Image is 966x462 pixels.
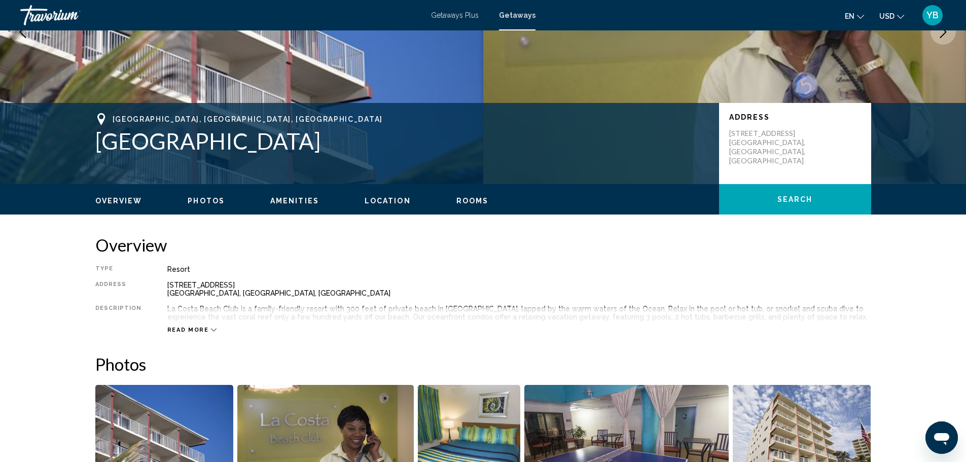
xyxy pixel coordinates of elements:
[167,265,871,273] div: Resort
[95,305,142,321] div: Description
[270,196,319,205] button: Amenities
[729,113,861,121] p: Address
[456,197,489,205] span: Rooms
[926,10,939,20] span: YB
[879,12,895,20] span: USD
[925,421,958,454] iframe: Button to launch messaging window
[10,19,35,45] button: Previous image
[365,197,411,205] span: Location
[167,327,209,333] span: Read more
[777,196,813,204] span: Search
[431,11,479,19] a: Getaways Plus
[95,196,142,205] button: Overview
[167,305,871,321] div: La Costa Beach Club is a family-friendly resort with 300 feet of private beach in [GEOGRAPHIC_DAT...
[95,197,142,205] span: Overview
[456,196,489,205] button: Rooms
[167,326,217,334] button: Read more
[365,196,411,205] button: Location
[188,197,225,205] span: Photos
[95,265,142,273] div: Type
[499,11,535,19] a: Getaways
[167,281,871,297] div: [STREET_ADDRESS] [GEOGRAPHIC_DATA], [GEOGRAPHIC_DATA], [GEOGRAPHIC_DATA]
[113,115,383,123] span: [GEOGRAPHIC_DATA], [GEOGRAPHIC_DATA], [GEOGRAPHIC_DATA]
[95,128,709,154] h1: [GEOGRAPHIC_DATA]
[95,354,871,374] h2: Photos
[845,9,864,23] button: Change language
[931,19,956,45] button: Next image
[845,12,854,20] span: en
[729,129,810,165] p: [STREET_ADDRESS] [GEOGRAPHIC_DATA], [GEOGRAPHIC_DATA], [GEOGRAPHIC_DATA]
[719,184,871,215] button: Search
[270,197,319,205] span: Amenities
[95,281,142,297] div: Address
[95,235,871,255] h2: Overview
[188,196,225,205] button: Photos
[20,5,421,25] a: Travorium
[919,5,946,26] button: User Menu
[879,9,904,23] button: Change currency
